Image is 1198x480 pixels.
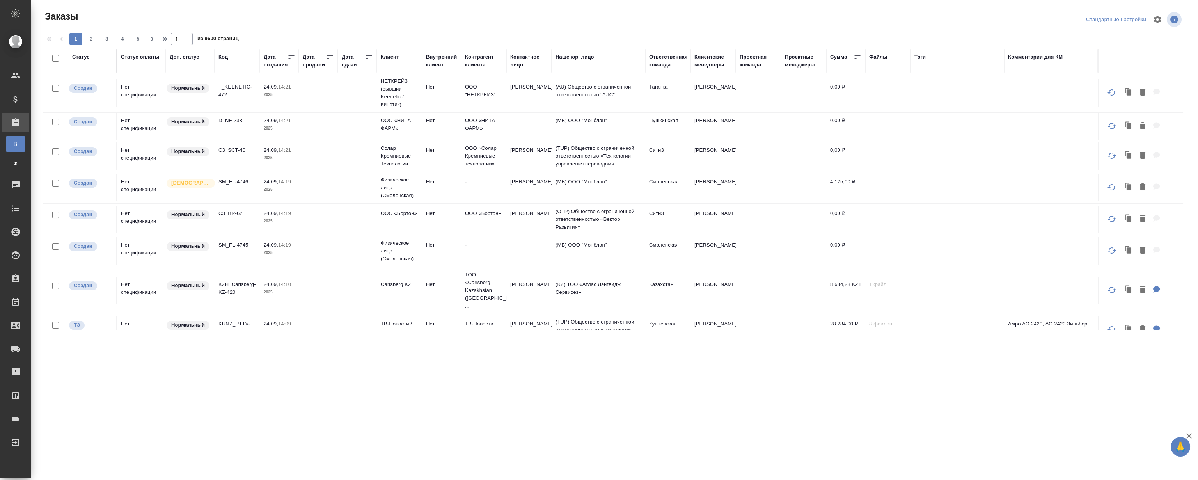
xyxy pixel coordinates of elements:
[645,174,690,201] td: Смоленская
[426,281,457,288] p: Нет
[1121,282,1136,298] button: Клонировать
[1136,322,1149,338] button: Удалить
[166,281,211,291] div: Статус по умолчанию для стандартных заказов
[465,241,502,249] p: -
[264,154,295,162] p: 2025
[1121,322,1136,338] button: Клонировать
[869,281,907,288] p: 1 файл
[869,320,907,328] p: 8 файлов
[278,281,291,287] p: 14:10
[264,217,295,225] p: 2025
[1008,320,1094,336] p: Амро АО 2429, АО 2420 Зильбер, Жданов...
[381,77,418,108] p: НЕТКРЕЙЗ (бывший Keenetic / Кинетик)
[1102,320,1121,339] button: Обновить
[264,117,278,123] p: 24.09,
[645,316,690,343] td: Кунцевская
[381,144,418,168] p: Солар Кремниевые Технологии
[1121,85,1136,101] button: Клонировать
[264,124,295,132] p: 2025
[552,79,645,107] td: (AU) Общество с ограниченной ответственностью "АЛС"
[74,84,92,92] p: Создан
[278,210,291,216] p: 14:19
[278,117,291,123] p: 14:21
[132,33,144,45] button: 5
[117,113,166,140] td: Нет спецификации
[85,35,98,43] span: 2
[264,186,295,194] p: 2025
[117,174,166,201] td: Нет спецификации
[465,320,502,328] p: ТВ-Новости
[426,241,457,249] p: Нет
[117,142,166,170] td: Нет спецификации
[218,178,256,186] p: SM_FL-4746
[465,178,502,186] p: -
[465,210,502,217] p: ООО «Бортон»
[465,53,502,69] div: Контрагент клиента
[68,146,112,157] div: Выставляется автоматически при создании заказа
[264,242,278,248] p: 24.09,
[914,53,926,61] div: Тэги
[1136,85,1149,101] button: Удалить
[645,113,690,140] td: Пушкинская
[1136,180,1149,196] button: Удалить
[264,210,278,216] p: 24.09,
[218,241,256,249] p: SM_FL-4745
[506,174,552,201] td: [PERSON_NAME]
[278,147,291,153] p: 14:21
[117,237,166,265] td: Нет спецификации
[1121,211,1136,227] button: Клонировать
[74,148,92,155] p: Создан
[690,237,736,265] td: [PERSON_NAME]
[166,117,211,127] div: Статус по умолчанию для стандартных заказов
[117,206,166,233] td: Нет спецификации
[1102,241,1121,260] button: Обновить
[826,237,865,265] td: 0,00 ₽
[171,282,205,290] p: Нормальный
[1121,148,1136,164] button: Клонировать
[264,53,288,69] div: Дата создания
[264,328,295,336] p: 2025
[68,178,112,188] div: Выставляется автоматически при создании заказа
[1102,281,1121,299] button: Обновить
[68,320,112,331] div: Выставляет КМ при отправке заказа на расчет верстке (для тикета) или для уточнения сроков на прои...
[10,140,21,148] span: В
[74,321,80,329] p: ТЗ
[740,53,777,69] div: Проектная команда
[264,91,295,99] p: 2025
[826,79,865,107] td: 0,00 ₽
[381,53,399,61] div: Клиент
[171,211,205,219] p: Нормальный
[552,174,645,201] td: (МБ) ООО "Монблан"
[506,79,552,107] td: [PERSON_NAME]
[645,142,690,170] td: Сити3
[166,178,211,188] div: Выставляется автоматически для первых 3 заказов нового контактного лица. Особое внимание
[117,277,166,304] td: Нет спецификации
[166,320,211,331] div: Статус по умолчанию для стандартных заказов
[116,35,129,43] span: 4
[1167,12,1183,27] span: Посмотреть информацию
[552,113,645,140] td: (МБ) ООО "Монблан"
[1171,437,1190,457] button: 🙏
[166,146,211,157] div: Статус по умолчанию для стандартных заказов
[1008,53,1063,61] div: Комментарии для КМ
[426,178,457,186] p: Нет
[303,53,326,69] div: Дата продажи
[218,53,228,61] div: Код
[264,84,278,90] p: 24.09,
[381,176,418,199] p: Физическое лицо (Смоленская)
[68,281,112,291] div: Выставляется автоматически при создании заказа
[1084,14,1148,26] div: split button
[645,79,690,107] td: Таганка
[381,320,418,336] p: ТВ-Новости / Russia [DATE]
[826,142,865,170] td: 0,00 ₽
[826,206,865,233] td: 0,00 ₽
[506,316,552,343] td: [PERSON_NAME]
[552,314,645,345] td: (TUP) Общество с ограниченной ответственностью «Технологии управления переводом»
[690,142,736,170] td: [PERSON_NAME]
[785,53,822,69] div: Проектные менеджеры
[1136,211,1149,227] button: Удалить
[552,277,645,304] td: (KZ) ТОО «Атлас Лэнгвидж Сервисез»
[690,79,736,107] td: [PERSON_NAME]
[830,53,847,61] div: Сумма
[510,53,548,69] div: Контактное лицо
